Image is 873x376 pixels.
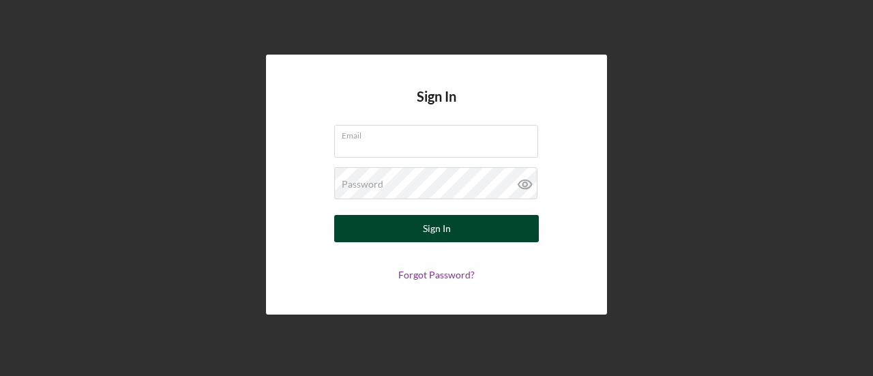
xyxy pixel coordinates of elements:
div: Sign In [423,215,451,242]
a: Forgot Password? [398,269,475,280]
label: Email [342,126,538,141]
button: Sign In [334,215,539,242]
label: Password [342,179,383,190]
h4: Sign In [417,89,456,125]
